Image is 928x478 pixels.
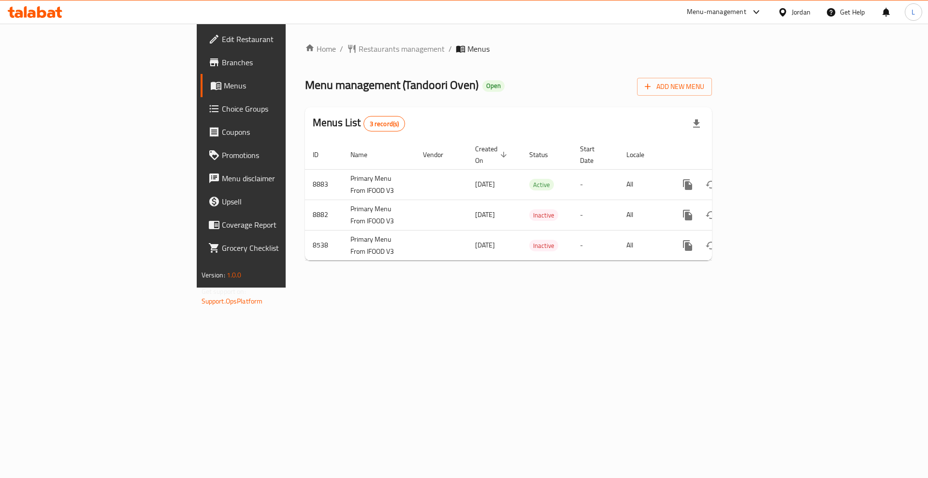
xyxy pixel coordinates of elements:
[201,167,352,190] a: Menu disclaimer
[676,234,699,257] button: more
[619,200,668,230] td: All
[202,295,263,307] a: Support.OpsPlatform
[313,149,331,160] span: ID
[222,57,344,68] span: Branches
[467,43,490,55] span: Menus
[222,196,344,207] span: Upsell
[529,210,558,221] span: Inactive
[201,74,352,97] a: Menus
[201,51,352,74] a: Branches
[572,200,619,230] td: -
[676,173,699,196] button: more
[201,120,352,144] a: Coupons
[637,78,712,96] button: Add New Menu
[305,74,478,96] span: Menu management ( Tandoori Oven )
[305,43,712,55] nav: breadcrumb
[580,143,607,166] span: Start Date
[227,269,242,281] span: 1.0.0
[529,209,558,221] div: Inactive
[529,240,558,251] span: Inactive
[699,234,723,257] button: Change Status
[222,242,344,254] span: Grocery Checklist
[201,236,352,260] a: Grocery Checklist
[699,173,723,196] button: Change Status
[224,80,344,91] span: Menus
[676,203,699,227] button: more
[529,179,554,190] span: Active
[792,7,811,17] div: Jordan
[359,43,445,55] span: Restaurants management
[619,169,668,200] td: All
[363,116,406,131] div: Total records count
[202,285,246,298] span: Get support on:
[699,203,723,227] button: Change Status
[423,149,456,160] span: Vendor
[343,230,415,261] td: Primary Menu From IFOOD V3
[572,169,619,200] td: -
[482,80,505,92] div: Open
[222,33,344,45] span: Edit Restaurant
[347,43,445,55] a: Restaurants management
[343,169,415,200] td: Primary Menu From IFOOD V3
[222,126,344,138] span: Coupons
[343,200,415,230] td: Primary Menu From IFOOD V3
[475,208,495,221] span: [DATE]
[222,103,344,115] span: Choice Groups
[222,219,344,231] span: Coverage Report
[201,190,352,213] a: Upsell
[645,81,704,93] span: Add New Menu
[687,6,746,18] div: Menu-management
[619,230,668,261] td: All
[222,149,344,161] span: Promotions
[222,173,344,184] span: Menu disclaimer
[482,82,505,90] span: Open
[626,149,657,160] span: Locale
[305,140,777,261] table: enhanced table
[449,43,452,55] li: /
[313,116,405,131] h2: Menus List
[685,112,708,135] div: Export file
[475,178,495,190] span: [DATE]
[201,28,352,51] a: Edit Restaurant
[201,213,352,236] a: Coverage Report
[475,239,495,251] span: [DATE]
[912,7,915,17] span: L
[364,119,405,129] span: 3 record(s)
[668,140,777,170] th: Actions
[475,143,510,166] span: Created On
[201,97,352,120] a: Choice Groups
[350,149,380,160] span: Name
[201,144,352,167] a: Promotions
[572,230,619,261] td: -
[529,149,561,160] span: Status
[202,269,225,281] span: Version:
